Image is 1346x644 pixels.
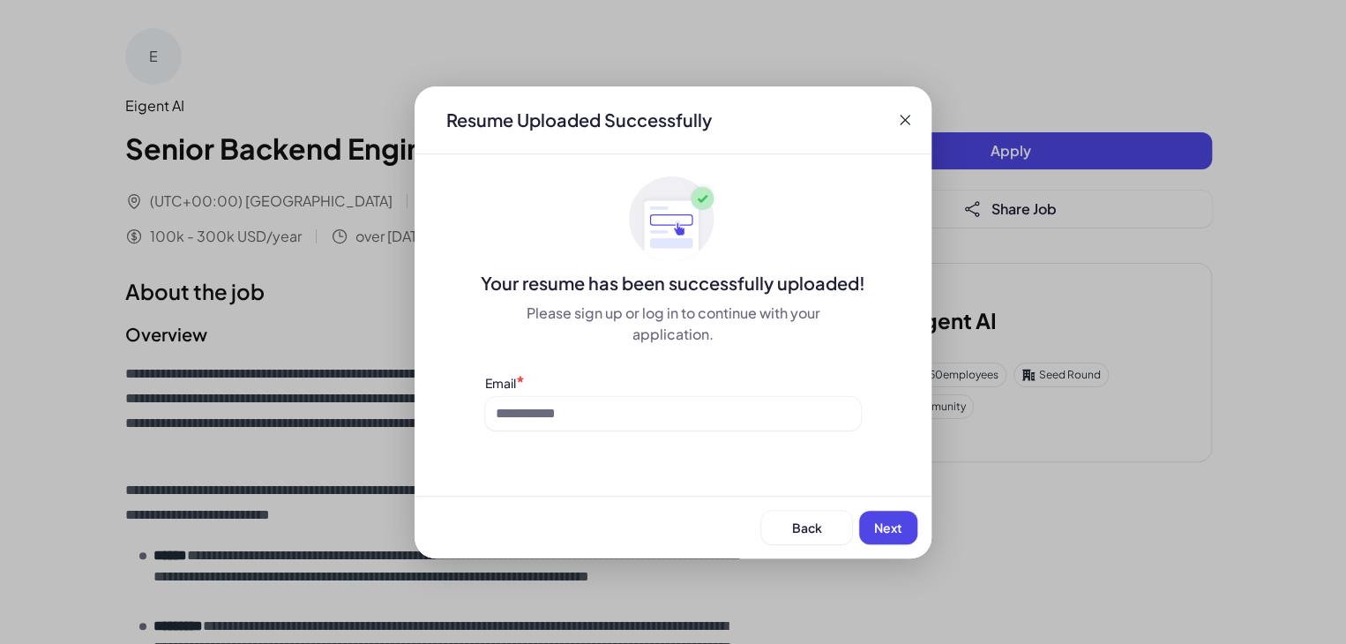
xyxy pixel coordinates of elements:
[761,511,852,544] button: Back
[432,108,726,132] div: Resume Uploaded Successfully
[485,375,516,391] label: Email
[792,520,822,535] span: Back
[485,303,861,345] div: Please sign up or log in to continue with your application.
[415,271,931,296] div: Your resume has been successfully uploaded!
[629,176,717,264] img: ApplyedMaskGroup3.svg
[859,511,917,544] button: Next
[874,520,902,535] span: Next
